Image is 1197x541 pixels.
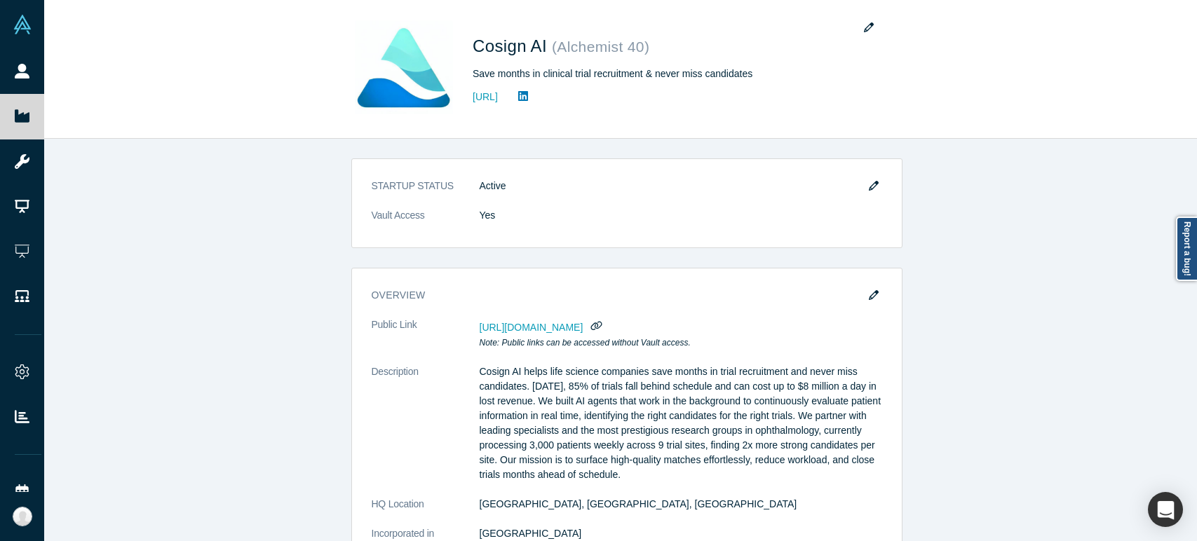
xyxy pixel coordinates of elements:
[1176,217,1197,281] a: Report a bug!
[480,179,882,193] dd: Active
[480,338,691,348] em: Note: Public links can be accessed without Vault access.
[372,208,480,238] dt: Vault Access
[372,288,863,303] h3: overview
[372,497,480,526] dt: HQ Location
[480,364,882,482] p: Cosign AI helps life science companies save months in trial recruitment and never miss candidates...
[355,20,453,118] img: Cosign AI's Logo
[372,179,480,208] dt: STARTUP STATUS
[480,208,882,223] dd: Yes
[480,526,882,541] dd: [GEOGRAPHIC_DATA]
[13,15,32,34] img: Alchemist Vault Logo
[372,317,417,332] span: Public Link
[480,497,882,512] dd: [GEOGRAPHIC_DATA], [GEOGRAPHIC_DATA], [GEOGRAPHIC_DATA]
[13,507,32,526] img: Rea Medina's Account
[552,39,649,55] small: ( Alchemist 40 )
[473,90,498,104] a: [URL]
[480,322,583,333] span: [URL][DOMAIN_NAME]
[372,364,480,497] dt: Description
[473,36,552,55] span: Cosign AI
[473,67,865,81] div: Save months in clinical trial recruitment & never miss candidates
